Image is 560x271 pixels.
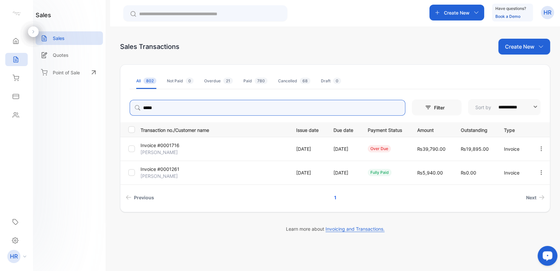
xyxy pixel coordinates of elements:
p: Issue date [296,125,320,134]
p: Create New [505,43,534,51]
p: Outstanding [461,125,490,134]
button: Sort by [468,99,541,115]
span: 780 [255,78,267,84]
a: Point of Sale [36,65,103,80]
div: Sales Transactions [120,42,179,52]
p: Amount [417,125,447,134]
p: Point of Sale [53,69,80,76]
a: Quotes [36,48,103,62]
span: Next [526,194,536,201]
img: logo [12,9,21,19]
p: Invoice [504,145,524,152]
ul: Pagination [120,191,550,204]
p: Type [504,125,524,134]
p: Learn more about [120,225,550,232]
p: [PERSON_NAME] [140,149,190,156]
p: HR [10,252,18,261]
p: [PERSON_NAME] [140,173,190,179]
a: Page 1 is your current page [326,191,344,204]
span: 21 [223,78,233,84]
p: Quotes [53,52,69,58]
span: 0 [186,78,194,84]
p: [DATE] [333,169,355,176]
span: ₨5,940.00 [417,170,443,175]
div: Paid [243,78,267,84]
button: HR [541,5,554,20]
a: Next page [523,191,547,204]
div: All [136,78,156,84]
p: Invoice [504,169,524,176]
div: fully paid [368,169,391,176]
span: Previous [134,194,154,201]
button: Filter [412,99,461,115]
span: Invoicing and Transactions. [326,226,385,232]
span: 0 [333,78,341,84]
span: ₨0.00 [461,170,476,175]
h1: sales [36,11,51,19]
p: Create New [444,9,470,16]
a: Sales [36,31,103,45]
p: [DATE] [296,145,320,152]
div: over due [368,145,391,152]
a: Previous page [123,191,157,204]
span: 68 [300,78,310,84]
p: Invoice #0001716 [140,142,190,149]
button: Create New [429,5,484,20]
button: Create New [498,39,550,55]
div: Cancelled [278,78,310,84]
div: Draft [321,78,341,84]
span: 802 [143,78,156,84]
p: [DATE] [333,145,355,152]
p: Payment Status [368,125,404,134]
iframe: LiveChat chat widget [532,243,560,271]
p: Filter [434,104,449,111]
p: Sales [53,35,65,42]
div: Overdue [204,78,233,84]
a: Book a Demo [495,14,520,19]
p: Sort by [475,104,491,111]
p: Have questions? [495,5,526,12]
div: Not Paid [167,78,194,84]
span: ₨19,895.00 [461,146,489,152]
p: Transaction no./Customer name [140,125,288,134]
p: [DATE] [296,169,320,176]
p: Due date [333,125,355,134]
p: HR [544,8,551,17]
p: Invoice #0001261 [140,166,190,173]
span: ₨39,790.00 [417,146,446,152]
